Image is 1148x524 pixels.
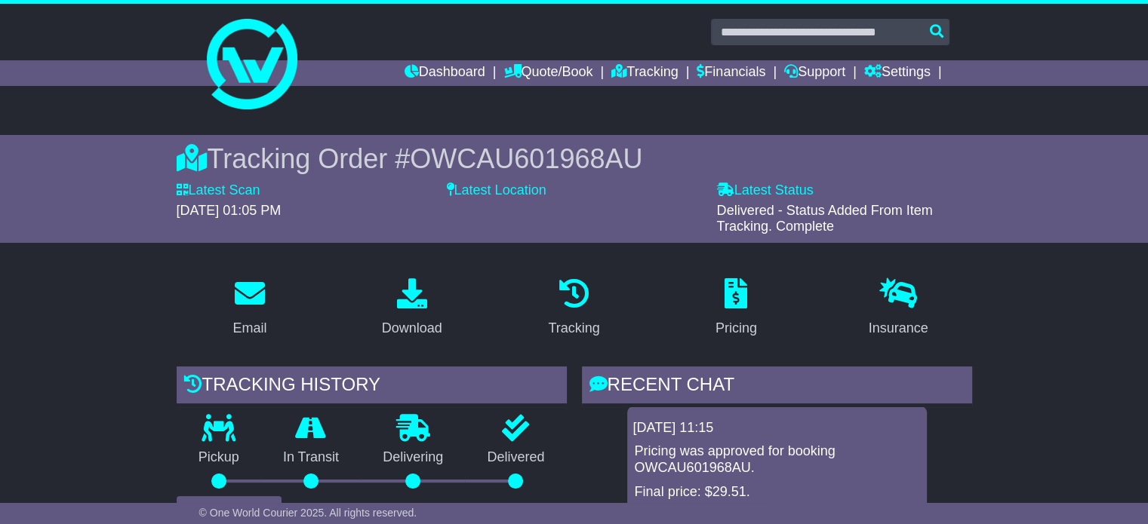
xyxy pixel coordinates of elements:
p: In Transit [261,449,361,466]
p: Delivering [361,449,465,466]
div: Tracking [548,318,599,339]
div: Insurance [869,318,928,339]
label: Latest Status [717,182,814,199]
button: View Full Tracking [177,496,282,522]
span: [DATE] 01:05 PM [177,203,282,218]
label: Latest Scan [177,182,260,199]
span: © One World Courier 2025. All rights reserved. [199,507,417,519]
span: Delivered - Status Added From Item Tracking. Complete [717,203,933,234]
p: Delivered [465,449,566,466]
div: Download [382,318,442,339]
a: Insurance [859,273,938,344]
p: Pricing was approved for booking OWCAU601968AU. [635,443,919,476]
div: RECENT CHAT [582,366,972,407]
a: Pricing [706,273,767,344]
div: [DATE] 11:15 [633,420,921,437]
a: Quote/Book [503,60,592,86]
div: Pricing [716,318,757,339]
p: Pickup [177,449,261,466]
label: Latest Location [447,182,546,199]
a: Download [372,273,452,344]
span: OWCAU601968AU [410,143,642,174]
a: Support [784,60,845,86]
a: Settings [864,60,931,86]
div: Tracking history [177,366,567,407]
a: Dashboard [405,60,485,86]
a: Email [223,273,276,344]
p: Final price: $29.51. [635,484,919,501]
a: Tracking [538,273,609,344]
a: Financials [697,60,765,86]
a: Tracking [611,60,678,86]
div: Tracking Order # [177,142,972,175]
div: Email [232,318,266,339]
